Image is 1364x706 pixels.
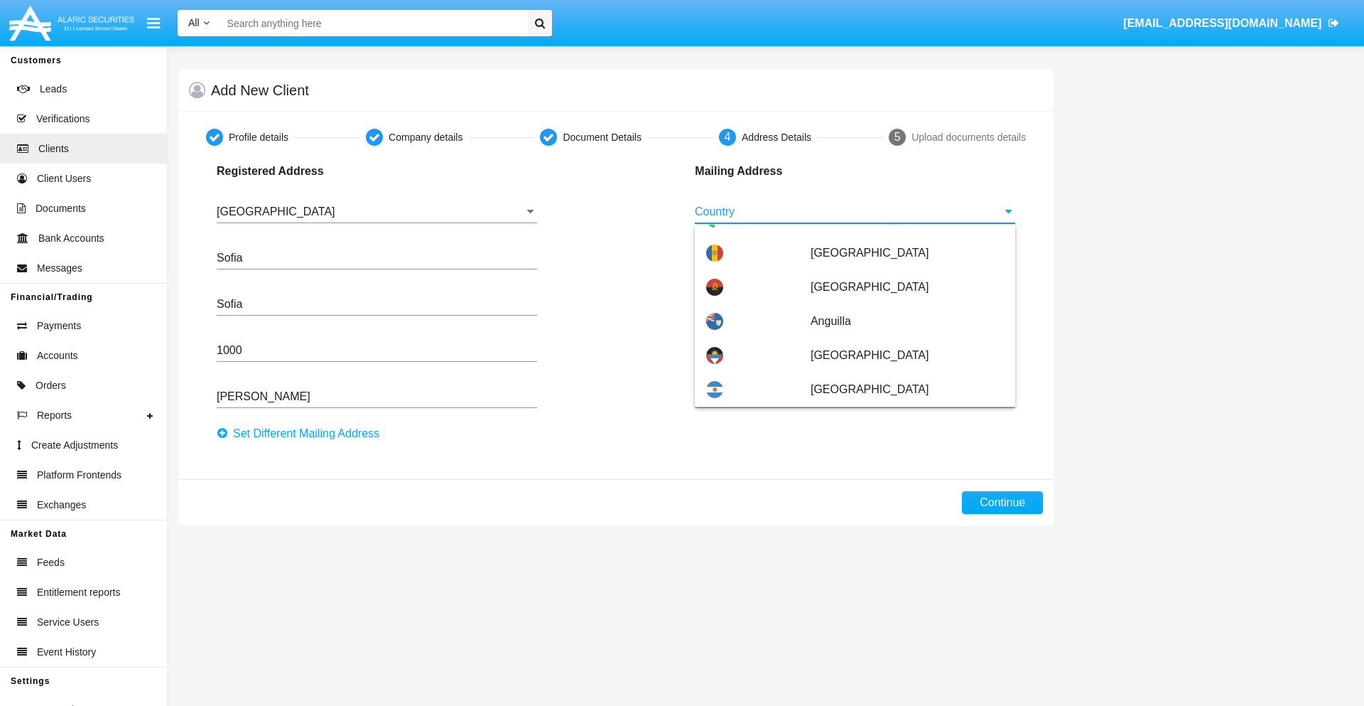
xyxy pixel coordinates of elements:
[178,16,220,31] a: All
[811,270,1004,304] span: [GEOGRAPHIC_DATA]
[37,261,82,276] span: Messages
[37,408,72,423] span: Reports
[7,2,136,44] img: Logo image
[962,491,1043,514] button: Continue
[38,141,69,156] span: Clients
[188,17,200,28] span: All
[38,231,104,246] span: Bank Accounts
[211,85,309,96] h5: Add New Client
[894,131,901,143] span: 5
[217,163,395,180] p: Registered Address
[37,319,81,333] span: Payments
[40,82,67,97] span: Leads
[36,112,90,127] span: Verifications
[31,438,118,453] span: Create Adjustments
[229,130,288,145] div: Profile details
[36,201,86,216] span: Documents
[742,130,811,145] div: Address Details
[911,130,1026,145] div: Upload documents details
[36,378,66,393] span: Orders
[811,373,1004,407] span: [GEOGRAPHIC_DATA]
[37,555,65,570] span: Feeds
[37,615,99,630] span: Service Users
[725,131,731,143] span: 4
[37,498,86,513] span: Exchanges
[37,171,91,186] span: Client Users
[37,585,121,600] span: Entitlement reports
[811,338,1004,373] span: [GEOGRAPHIC_DATA]
[1117,4,1346,43] a: [EMAIL_ADDRESS][DOMAIN_NAME]
[37,468,121,483] span: Platform Frontends
[695,163,873,180] p: Mailing Address
[811,304,1004,338] span: Anguilla
[389,130,462,145] div: Company details
[811,236,1004,270] span: [GEOGRAPHIC_DATA]
[37,348,78,363] span: Accounts
[563,130,642,145] div: Document Details
[37,645,96,660] span: Event History
[220,10,523,36] input: Search
[1123,17,1321,29] span: [EMAIL_ADDRESS][DOMAIN_NAME]
[217,422,388,445] button: Set Different Mailing Address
